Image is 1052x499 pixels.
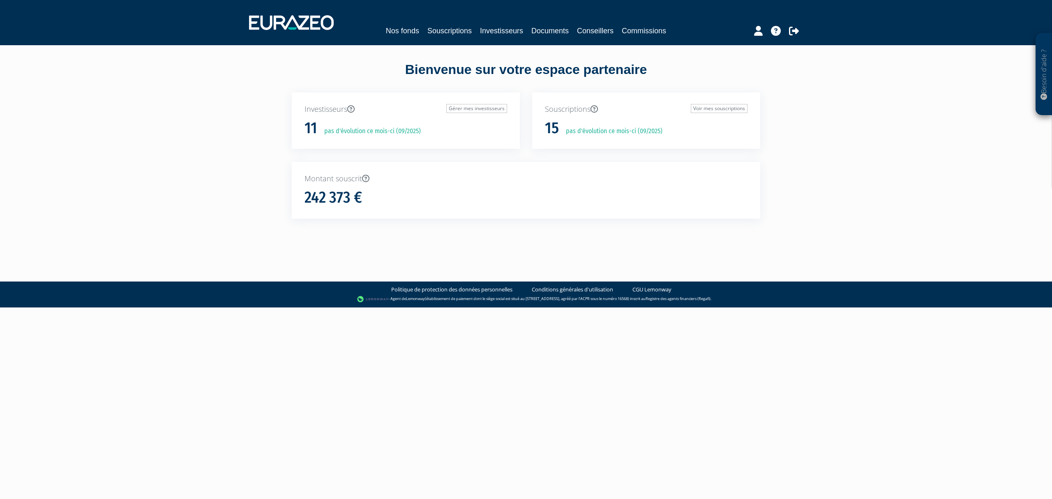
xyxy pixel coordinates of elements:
[446,104,507,113] a: Gérer mes investisseurs
[622,25,666,37] a: Commissions
[406,296,425,301] a: Lemonway
[427,25,472,37] a: Souscriptions
[305,173,747,184] p: Montant souscrit
[532,286,613,293] a: Conditions générales d'utilisation
[560,127,662,136] p: pas d'évolution ce mois-ci (09/2025)
[545,120,559,137] h1: 15
[531,25,569,37] a: Documents
[8,295,1044,303] div: - Agent de (établissement de paiement dont le siège social est situé au [STREET_ADDRESS], agréé p...
[318,127,421,136] p: pas d'évolution ce mois-ci (09/2025)
[357,295,389,303] img: logo-lemonway.png
[386,25,419,37] a: Nos fonds
[691,104,747,113] a: Voir mes souscriptions
[305,104,507,115] p: Investisseurs
[286,60,766,92] div: Bienvenue sur votre espace partenaire
[305,120,317,137] h1: 11
[577,25,614,37] a: Conseillers
[632,286,671,293] a: CGU Lemonway
[480,25,523,37] a: Investisseurs
[545,104,747,115] p: Souscriptions
[305,189,362,206] h1: 242 373 €
[646,296,711,301] a: Registre des agents financiers (Regafi)
[391,286,512,293] a: Politique de protection des données personnelles
[249,15,334,30] img: 1732889491-logotype_eurazeo_blanc_rvb.png
[1039,37,1049,111] p: Besoin d'aide ?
